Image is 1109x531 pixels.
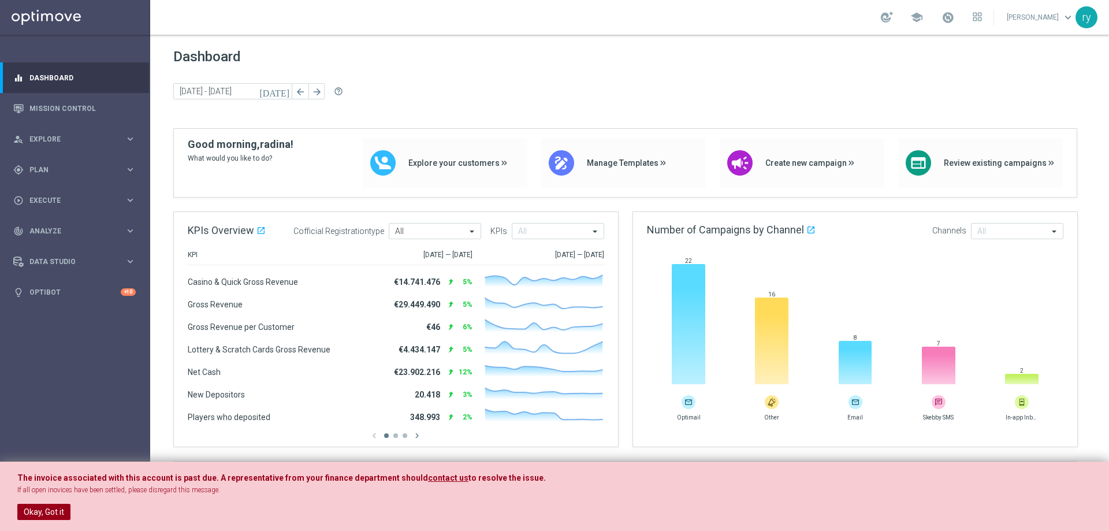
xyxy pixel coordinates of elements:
div: Execute [13,195,125,206]
i: equalizer [13,73,24,83]
p: If all open inovices have been settled, please disregard this message. [17,485,1092,495]
a: Mission Control [29,93,136,124]
i: keyboard_arrow_right [125,195,136,206]
i: person_search [13,134,24,144]
div: Dashboard [13,62,136,93]
span: Explore [29,136,125,143]
div: Optibot [13,277,136,307]
i: keyboard_arrow_right [125,164,136,175]
a: contact us [428,473,468,483]
span: Execute [29,197,125,204]
button: Mission Control [13,104,136,113]
span: Analyze [29,228,125,235]
button: equalizer Dashboard [13,73,136,83]
span: keyboard_arrow_down [1062,11,1074,24]
i: lightbulb [13,287,24,298]
a: [PERSON_NAME]keyboard_arrow_down [1006,9,1075,26]
i: play_circle_outline [13,195,24,206]
i: keyboard_arrow_right [125,133,136,144]
i: keyboard_arrow_right [125,256,136,267]
button: Data Studio keyboard_arrow_right [13,257,136,266]
div: ry [1075,6,1097,28]
span: Plan [29,166,125,173]
div: +10 [121,288,136,296]
button: play_circle_outline Execute keyboard_arrow_right [13,196,136,205]
button: gps_fixed Plan keyboard_arrow_right [13,165,136,174]
div: Data Studio [13,257,125,267]
i: track_changes [13,226,24,236]
div: Mission Control [13,93,136,124]
button: track_changes Analyze keyboard_arrow_right [13,226,136,236]
div: Explore [13,134,125,144]
button: person_search Explore keyboard_arrow_right [13,135,136,144]
span: Data Studio [29,258,125,265]
div: Analyze [13,226,125,236]
span: The invoice associated with this account is past due. A representative from your finance departme... [17,473,428,482]
button: lightbulb Optibot +10 [13,288,136,297]
span: school [910,11,923,24]
i: keyboard_arrow_right [125,225,136,236]
a: Dashboard [29,62,136,93]
a: Optibot [29,277,121,307]
div: Plan [13,165,125,175]
button: Okay, Got it [17,504,70,520]
span: to resolve the issue. [468,473,546,482]
i: gps_fixed [13,165,24,175]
